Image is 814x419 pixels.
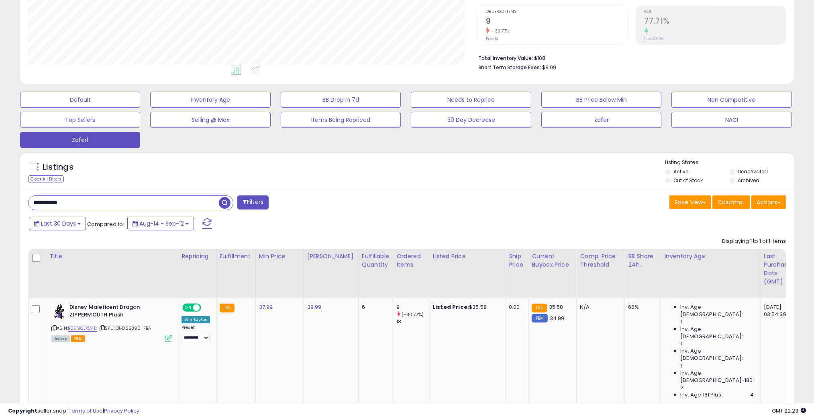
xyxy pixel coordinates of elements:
span: Inv. Age [DEMOGRAPHIC_DATA]: [680,347,754,362]
label: Active [674,168,689,175]
div: 9 [396,304,429,311]
li: $108 [478,53,780,62]
b: Short Term Storage Fees: [478,64,541,71]
span: Last 30 Days [41,220,76,228]
span: 2 [680,384,683,391]
span: ROI [645,10,785,14]
button: Inventory Age [150,92,270,108]
span: ON [183,304,193,311]
div: Clear All Filters [28,175,64,183]
span: 1 [680,362,682,370]
span: Ordered Items [486,10,627,14]
a: 39.99 [307,303,322,311]
button: Top Sellers [20,112,140,128]
div: 66% [628,304,655,311]
button: BB Drop in 7d [281,92,401,108]
button: Needs to Reprice [411,92,531,108]
span: Aug-14 - Sep-12 [139,220,184,228]
div: Fulfillable Quantity [362,252,390,269]
div: Title [49,252,175,261]
div: Ordered Items [396,252,426,269]
div: Ship Price [509,252,525,269]
span: Columns [718,198,743,206]
small: (-30.77%) [402,311,424,318]
div: N/A [580,304,618,311]
h2: 77.71% [645,16,785,27]
div: Repricing [182,252,213,261]
span: OFF [200,304,213,311]
span: 2025-10-13 22:23 GMT [772,407,806,415]
small: Prev: 13 [486,36,498,41]
b: Listed Price: [433,303,469,311]
strong: Copyright [8,407,37,415]
div: Inventory Age [664,252,757,261]
small: FBA [532,304,547,312]
span: 1 [680,340,682,347]
button: zafer [541,112,661,128]
a: Terms of Use [69,407,103,415]
span: 4 [751,391,754,398]
span: FBA [71,335,85,342]
button: Items Being Repriced [281,112,401,128]
div: ASIN: [51,304,172,341]
div: Comp. Price Threshold [580,252,621,269]
div: 6 [362,304,387,311]
button: Actions [751,195,786,209]
span: Inv. Age [DEMOGRAPHIC_DATA]: [680,304,754,318]
div: $35.58 [433,304,499,311]
span: Compared to: [87,220,124,228]
div: Preset: [182,325,210,343]
small: FBA [220,304,235,312]
div: Min Price [259,252,300,261]
span: 1 [680,318,682,325]
button: NACI [671,112,792,128]
small: Prev: 0.00% [645,36,664,41]
label: Out of Stock [674,177,703,184]
label: Archived [738,177,759,184]
label: Deactivated [738,168,768,175]
div: Current Buybox Price [532,252,573,269]
div: 0.00 [509,304,522,311]
div: seller snap | | [8,407,139,415]
h2: 9 [486,16,627,27]
span: 34.99 [550,314,565,322]
a: Privacy Policy [104,407,139,415]
span: Inv. Age [DEMOGRAPHIC_DATA]: [680,326,754,340]
button: BB Price Below Min [541,92,661,108]
div: Fulfillment [220,252,252,261]
div: Displaying 1 to 1 of 1 items [722,238,786,245]
button: Filters [237,195,269,209]
div: Listed Price [433,252,502,261]
button: Save View [669,195,711,209]
div: 13 [396,318,429,325]
div: [PERSON_NAME] [307,252,355,261]
a: 37.99 [259,303,273,311]
button: Default [20,92,140,108]
button: Non Competitive [671,92,792,108]
span: All listings currently available for purchase on Amazon [51,335,70,342]
small: -30.77% [490,28,509,34]
small: FBM [532,314,547,322]
span: 35.58 [549,303,563,311]
p: Listing States: [665,159,794,166]
span: | SKU: QMX25390-FBA [98,325,151,331]
div: [DATE] 03:54:38 [764,304,790,318]
div: Last Purchase Date (GMT) [764,252,793,286]
span: Inv. Age 181 Plus: [680,391,722,398]
button: Selling @ Max [150,112,270,128]
span: Inv. Age [DEMOGRAPHIC_DATA]-180: [680,370,754,384]
button: 30 Day Decrease [411,112,531,128]
button: Columns [712,195,750,209]
button: Zafer1 [20,132,140,148]
button: Aug-14 - Sep-12 [127,217,194,230]
a: B099CJXQ4D [68,325,97,332]
img: 41tuVohbwNL._SL40_.jpg [51,304,67,320]
div: BB Share 24h. [628,252,657,269]
span: $9.09 [542,64,556,71]
h5: Listings [43,162,73,173]
b: Total Inventory Value: [478,55,533,62]
b: Disney Maleficent Dragon ZIPPERMOUTH Plush [69,304,167,320]
div: Win BuyBox [182,316,210,323]
button: Last 30 Days [29,217,86,230]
